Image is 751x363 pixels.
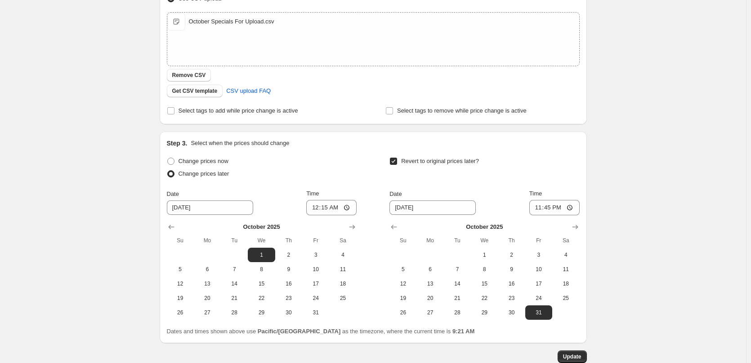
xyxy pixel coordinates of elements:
[224,280,244,287] span: 14
[529,200,580,215] input: 12:00
[556,295,576,302] span: 25
[529,190,542,197] span: Time
[248,305,275,320] button: Wednesday October 29 2025
[194,262,221,277] button: Monday October 6 2025
[389,262,416,277] button: Sunday October 5 2025
[275,291,302,305] button: Thursday October 23 2025
[170,280,190,287] span: 12
[501,309,521,316] span: 30
[197,266,217,273] span: 6
[179,158,228,164] span: Change prices now
[170,266,190,273] span: 5
[167,191,179,197] span: Date
[170,237,190,244] span: Su
[197,309,217,316] span: 27
[447,295,467,302] span: 21
[165,221,178,233] button: Show previous month, September 2025
[447,266,467,273] span: 7
[279,280,299,287] span: 16
[393,295,413,302] span: 19
[420,237,440,244] span: Mo
[393,266,413,273] span: 5
[275,233,302,248] th: Thursday
[471,305,498,320] button: Wednesday October 29 2025
[251,266,271,273] span: 8
[224,266,244,273] span: 7
[172,72,206,79] span: Remove CSV
[556,251,576,259] span: 4
[498,291,525,305] button: Thursday October 23 2025
[251,295,271,302] span: 22
[167,139,188,148] h2: Step 3.
[498,305,525,320] button: Thursday October 30 2025
[447,309,467,316] span: 28
[389,305,416,320] button: Sunday October 26 2025
[498,277,525,291] button: Thursday October 16 2025
[248,277,275,291] button: Wednesday October 15 2025
[170,309,190,316] span: 26
[306,190,319,197] span: Time
[167,328,475,335] span: Dates and times shown above use as the timezone, where the current time is
[302,291,329,305] button: Friday October 24 2025
[197,237,217,244] span: Mo
[444,305,471,320] button: Tuesday October 28 2025
[420,295,440,302] span: 20
[552,262,579,277] button: Saturday October 11 2025
[167,200,253,215] input: 9/26/2025
[279,266,299,273] span: 9
[302,248,329,262] button: Friday October 3 2025
[525,248,552,262] button: Friday October 3 2025
[224,309,244,316] span: 28
[501,295,521,302] span: 23
[306,295,326,302] span: 24
[279,309,299,316] span: 30
[251,251,271,259] span: 1
[444,291,471,305] button: Tuesday October 21 2025
[529,295,549,302] span: 24
[498,248,525,262] button: Thursday October 2 2025
[447,280,467,287] span: 14
[417,233,444,248] th: Monday
[329,291,356,305] button: Saturday October 25 2025
[525,277,552,291] button: Friday October 17 2025
[501,237,521,244] span: Th
[552,233,579,248] th: Saturday
[194,277,221,291] button: Monday October 13 2025
[529,237,549,244] span: Fr
[417,262,444,277] button: Monday October 6 2025
[389,191,402,197] span: Date
[170,295,190,302] span: 19
[224,295,244,302] span: 21
[302,233,329,248] th: Friday
[401,158,479,164] span: Revert to original prices later?
[525,291,552,305] button: Friday October 24 2025
[329,233,356,248] th: Saturday
[498,233,525,248] th: Thursday
[248,291,275,305] button: Wednesday October 22 2025
[529,309,549,316] span: 31
[258,328,340,335] b: Pacific/[GEOGRAPHIC_DATA]
[306,309,326,316] span: 31
[474,251,494,259] span: 1
[501,266,521,273] span: 9
[329,248,356,262] button: Saturday October 4 2025
[471,248,498,262] button: Wednesday October 1 2025
[444,262,471,277] button: Tuesday October 7 2025
[420,309,440,316] span: 27
[452,328,474,335] b: 9:21 AM
[563,353,581,360] span: Update
[306,251,326,259] span: 3
[471,277,498,291] button: Wednesday October 15 2025
[251,280,271,287] span: 15
[221,305,248,320] button: Tuesday October 28 2025
[167,85,223,97] button: Get CSV template
[306,237,326,244] span: Fr
[417,277,444,291] button: Monday October 13 2025
[279,237,299,244] span: Th
[172,87,218,95] span: Get CSV template
[552,248,579,262] button: Saturday October 4 2025
[279,251,299,259] span: 2
[275,277,302,291] button: Thursday October 16 2025
[397,107,527,114] span: Select tags to remove while price change is active
[226,86,271,95] span: CSV upload FAQ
